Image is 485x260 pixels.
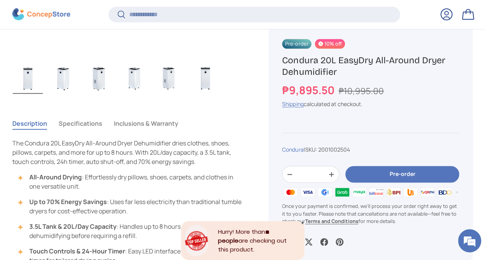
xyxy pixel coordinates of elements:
[351,186,368,198] img: maya
[20,172,244,191] li: : Effortlessly dry pillows, shoes, carpets, and clothes in one versatile unit.
[12,139,231,166] span: The Condura 20L EasyDry All-Around Dryer Dehumidifier dries clothes, shoes, pillows, carpets, and...
[305,218,358,225] a: Terms and Conditions
[29,247,125,255] strong: Touch Controls & 24-Hour Timer
[316,186,333,198] img: gcash
[40,43,130,53] div: Chat with us now
[29,222,117,231] strong: 3.5L Tank & 20L/Day Capacity
[282,39,311,49] span: Pre-order
[419,186,436,198] img: qrph
[402,186,419,198] img: ubp
[84,63,114,94] img: condura-easy-dry-dehumidifier-right-side-view-concepstore
[114,115,178,132] button: Inclusions & Warranty
[13,63,43,94] img: condura-easy-dry-dehumidifier-full-view-concepstore.ph
[318,146,350,153] span: 2001002504
[282,54,459,78] h1: Condura 20L EasyDry All-Around Dryer Dehumidifier
[368,186,385,198] img: billease
[29,198,107,206] strong: Up to 70% Energy Savings
[301,221,304,225] div: Close
[282,186,299,198] img: master
[48,63,78,94] img: condura-easy-dry-dehumidifier-left-side-view-concepstore.ph
[119,63,149,94] img: condura-easy-dry-dehumidifier-full-left-side-view-concepstore-dot-ph
[127,4,145,22] div: Minimize live chat window
[59,115,102,132] button: Specifications
[303,146,350,153] span: |
[29,173,82,181] strong: All-Around Drying
[4,176,147,203] textarea: Type your message and hit 'Enter'
[282,146,303,153] a: Condura
[338,85,384,97] s: ₱10,995.00
[282,100,303,108] a: Shipping
[436,186,453,198] img: bdo
[155,63,185,94] img: condura-easy-dry-dehumidifier-full-right-side-view-condura-philippines
[20,222,244,240] li: : Handles up to 8 hours of continuous dehumidifying before requiring a refill.
[12,8,70,20] img: ConcepStore
[20,197,244,216] li: : Uses far less electricity than traditional tumble dryers for cost-effective operation.
[333,186,350,198] img: grabpay
[315,39,345,49] span: 10% off
[282,203,459,225] p: Once your payment is confirmed, we'll process your order right away to get it to you faster. Plea...
[299,186,316,198] img: visa
[305,146,317,153] span: SKU:
[282,83,336,98] strong: ₱9,895.50
[453,186,470,198] img: metrobank
[345,166,459,183] button: Pre-order
[12,115,47,132] button: Description
[190,63,220,94] img: https://concepstore.ph/products/condura-easydry-all-around-dryer-dehumidifier-20l
[385,186,402,198] img: bpi
[45,80,106,158] span: We're online!
[282,100,459,108] div: calculated at checkout.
